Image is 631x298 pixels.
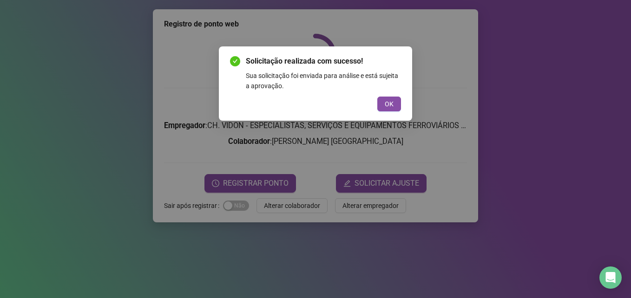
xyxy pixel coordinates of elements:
span: check-circle [230,56,240,66]
button: OK [377,97,401,111]
span: OK [385,99,394,109]
div: Open Intercom Messenger [599,266,622,289]
div: Sua solicitação foi enviada para análise e está sujeita a aprovação. [246,71,401,91]
span: Solicitação realizada com sucesso! [246,56,401,67]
